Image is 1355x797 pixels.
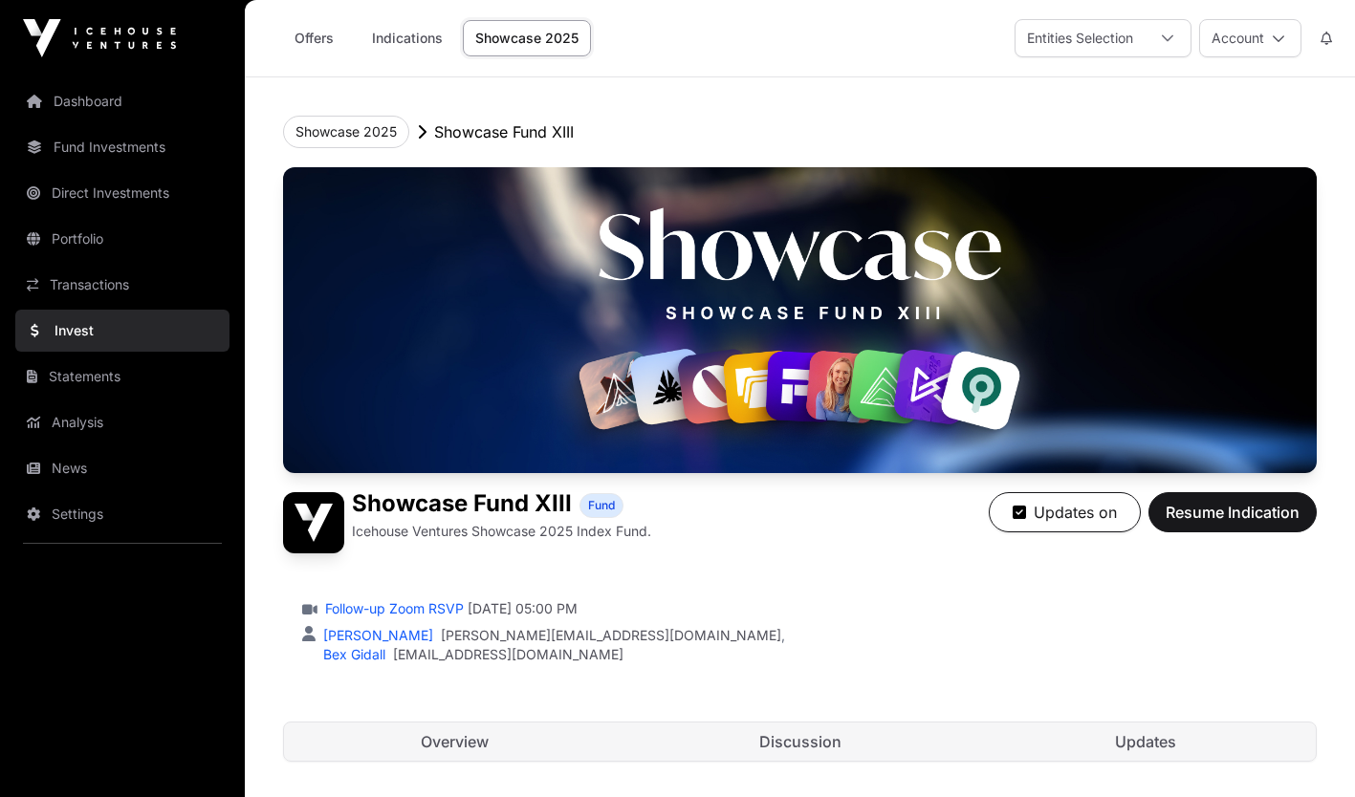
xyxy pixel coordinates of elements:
[15,264,229,306] a: Transactions
[23,19,176,57] img: Icehouse Ventures Logo
[360,20,455,56] a: Indications
[1148,492,1317,532] button: Resume Indication
[319,646,385,662] a: Bex Gidall
[629,722,971,761] a: Discussion
[1148,511,1317,530] a: Resume Indication
[434,120,574,143] p: Showcase Fund XIII
[15,401,229,443] a: Analysis
[15,355,229,398] a: Statements
[15,126,229,168] a: Fund Investments
[15,218,229,260] a: Portfolio
[15,310,229,352] a: Invest
[468,599,578,618] span: [DATE] 05:00 PM
[283,492,344,553] img: Showcase Fund XIII
[15,80,229,122] a: Dashboard
[989,492,1141,532] button: Updates on
[441,626,781,645] a: [PERSON_NAME][EMAIL_ADDRESS][DOMAIN_NAME]
[284,722,1316,761] nav: Tabs
[1016,20,1145,56] div: Entities Selection
[1199,19,1301,57] button: Account
[284,722,625,761] a: Overview
[319,627,433,643] a: [PERSON_NAME]
[352,492,572,518] h1: Showcase Fund XIII
[463,20,591,56] a: Showcase 2025
[974,722,1316,761] a: Updates
[352,522,651,541] p: Icehouse Ventures Showcase 2025 Index Fund.
[321,599,464,618] a: Follow-up Zoom RSVP
[15,447,229,489] a: News
[588,498,615,513] span: Fund
[393,645,623,664] a: [EMAIL_ADDRESS][DOMAIN_NAME]
[283,116,409,148] button: Showcase 2025
[1259,705,1355,797] iframe: Chat Widget
[283,167,1317,473] img: Showcase Fund XIII
[319,626,785,645] div: ,
[1166,501,1300,524] span: Resume Indication
[15,172,229,214] a: Direct Investments
[15,493,229,535] a: Settings
[275,20,352,56] a: Offers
